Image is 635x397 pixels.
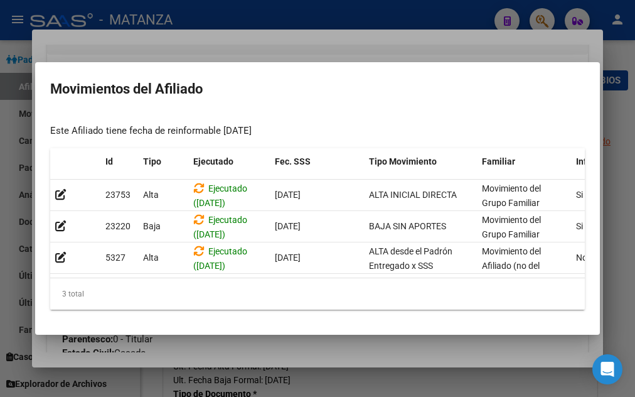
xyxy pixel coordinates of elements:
[143,190,159,200] span: Alta
[477,148,571,175] datatable-header-cell: Familiar
[193,246,247,271] span: Ejecutado ([DATE])
[143,221,161,231] span: Baja
[143,253,159,263] span: Alta
[193,215,247,239] span: Ejecutado ([DATE])
[482,156,515,166] span: Familiar
[576,253,587,263] span: No
[188,148,270,175] datatable-header-cell: Ejecutado
[576,221,583,231] span: Si
[193,156,233,166] span: Ejecutado
[482,215,541,239] span: Movimiento del Grupo Familiar
[50,124,585,138] div: Este Afiliado tiene fecha de reinformable [DATE]
[369,156,437,166] span: Tipo Movimiento
[275,190,301,200] span: [DATE]
[138,148,188,175] datatable-header-cell: Tipo
[576,190,583,200] span: Si
[369,221,446,231] span: BAJA SIN APORTES
[369,190,457,200] span: ALTA INICIAL DIRECTA
[275,221,301,231] span: [DATE]
[482,183,541,208] span: Movimiento del Grupo Familiar
[193,183,247,208] span: Ejecutado ([DATE])
[105,221,131,231] span: 23220
[482,246,541,285] span: Movimiento del Afiliado (no del grupo)
[275,156,311,166] span: Fec. SSS
[364,148,477,175] datatable-header-cell: Tipo Movimiento
[50,278,585,310] div: 3 total
[100,148,138,175] datatable-header-cell: Id
[105,253,125,263] span: 5327
[105,190,131,200] span: 23753
[50,77,585,101] h2: Movimientos del Afiliado
[592,354,622,384] div: Open Intercom Messenger
[369,246,452,271] span: ALTA desde el Padrón Entregado x SSS
[105,156,113,166] span: Id
[270,148,364,175] datatable-header-cell: Fec. SSS
[143,156,161,166] span: Tipo
[275,253,301,263] span: [DATE]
